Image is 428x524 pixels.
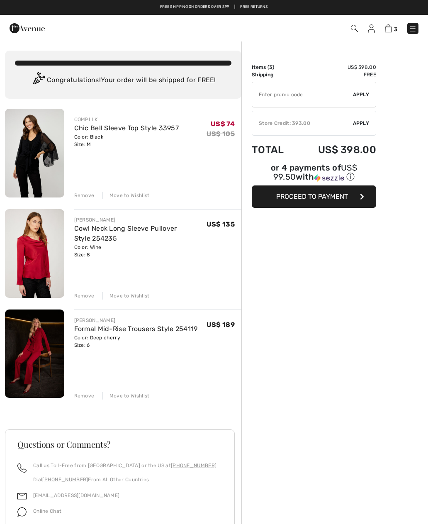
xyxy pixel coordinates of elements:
td: Items ( ) [252,63,296,71]
img: email [17,492,27,501]
input: Promo code [252,82,353,107]
div: Move to Wishlist [102,192,150,199]
div: Move to Wishlist [102,392,150,400]
td: US$ 398.00 [296,63,376,71]
a: 1ère Avenue [10,24,45,32]
span: Apply [353,91,370,98]
span: Online Chat [33,508,61,514]
a: Chic Bell Sleeve Top Style 33957 [74,124,179,132]
a: Cowl Neck Long Sleeve Pullover Style 254235 [74,224,177,242]
img: 1ère Avenue [10,20,45,37]
td: US$ 398.00 [296,136,376,164]
div: or 4 payments of with [252,164,376,183]
img: My Info [368,24,375,33]
a: 3 [385,23,397,33]
div: COMPLI K [74,116,179,123]
img: Sezzle [314,174,344,182]
td: Total [252,136,296,164]
span: 3 [394,26,397,32]
div: Color: Deep cherry Size: 6 [74,334,198,349]
span: Apply [353,119,370,127]
img: Search [351,25,358,32]
img: Shopping Bag [385,24,392,32]
div: Color: Wine Size: 8 [74,244,207,258]
a: Free Returns [240,4,268,10]
td: Free [296,71,376,78]
img: Chic Bell Sleeve Top Style 33957 [5,109,64,197]
h3: Questions or Comments? [17,440,222,448]
td: Shipping [252,71,296,78]
div: Store Credit: 393.00 [252,119,353,127]
p: Call us Toll-Free from [GEOGRAPHIC_DATA] or the US at [33,462,216,469]
span: US$ 99.50 [273,163,357,182]
img: Menu [409,24,417,33]
img: Congratulation2.svg [30,72,47,89]
p: Dial From All Other Countries [33,476,216,483]
a: [PHONE_NUMBER] [171,463,216,468]
a: Free shipping on orders over $99 [160,4,229,10]
div: Remove [74,292,95,300]
span: US$ 189 [207,321,235,329]
div: Move to Wishlist [102,292,150,300]
div: [PERSON_NAME] [74,216,207,224]
button: Proceed to Payment [252,185,376,208]
div: Remove [74,392,95,400]
img: call [17,463,27,473]
img: Cowl Neck Long Sleeve Pullover Style 254235 [5,209,64,298]
a: [PHONE_NUMBER] [42,477,88,483]
img: Formal Mid-Rise Trousers Style 254119 [5,310,64,398]
div: Remove [74,192,95,199]
span: Proceed to Payment [276,193,348,200]
div: Congratulations! Your order will be shipped for FREE! [15,72,231,89]
s: US$ 105 [207,130,235,138]
span: US$ 74 [211,120,235,128]
span: 3 [269,64,272,70]
div: [PERSON_NAME] [74,317,198,324]
a: Formal Mid-Rise Trousers Style 254119 [74,325,198,333]
img: chat [17,507,27,517]
a: [EMAIL_ADDRESS][DOMAIN_NAME] [33,492,119,498]
div: or 4 payments ofUS$ 99.50withSezzle Click to learn more about Sezzle [252,164,376,185]
div: Color: Black Size: M [74,133,179,148]
span: US$ 135 [207,220,235,228]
